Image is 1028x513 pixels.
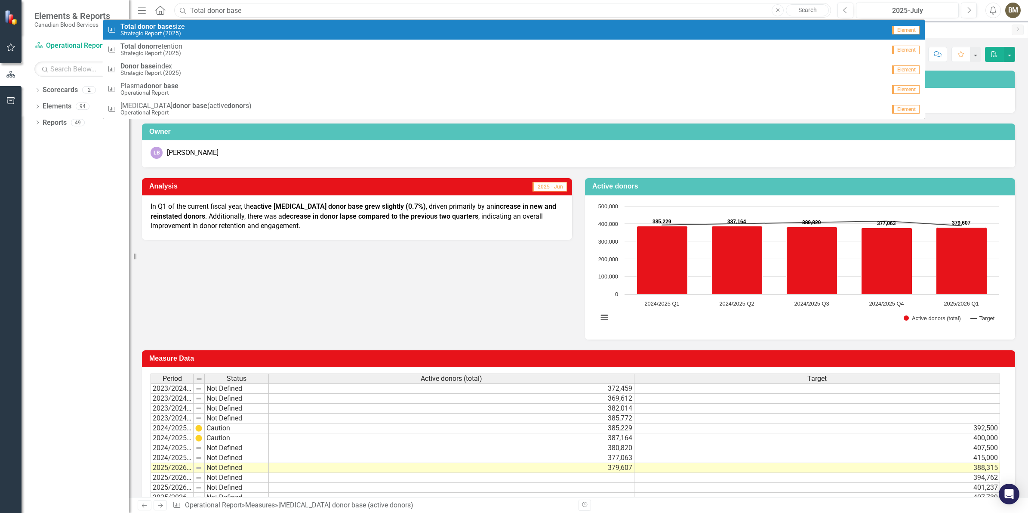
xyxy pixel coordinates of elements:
td: Not Defined [205,414,269,423]
strong: donor [138,42,156,50]
td: 388,315 [634,463,1000,473]
a: Operational Report [185,501,242,509]
span: size [120,23,185,31]
td: Not Defined [205,394,269,404]
img: 8DAGhfEEPCf229AAAAAElFTkSuQmCC [195,454,202,461]
img: 8DAGhfEEPCf229AAAAAElFTkSuQmCC [195,395,202,402]
img: 8DAGhfEEPCf229AAAAAElFTkSuQmCC [195,385,202,392]
text: 385,229 [653,219,671,225]
small: Operational Report [120,90,179,96]
td: 372,459 [269,383,634,394]
strong: Total [120,42,136,50]
span: Element [892,46,920,54]
text: 2024/2025 Q2 [719,300,754,307]
strong: base [141,62,156,70]
text: Target [979,315,995,321]
strong: Donor [120,62,139,70]
strong: donor [172,102,191,110]
td: 2025/2026 Q3 [151,483,194,493]
span: Active donors (total) [421,375,482,383]
td: 401,237 [634,483,1000,493]
img: 8DAGhfEEPCf229AAAAAElFTkSuQmCC [195,415,202,422]
td: 2025/2026 Q2 [151,473,194,483]
span: 2025 - Jun [532,182,567,192]
td: 2024/2025 Q3 [151,443,194,453]
strong: increase in new and reinstated donors [151,202,556,220]
svg: Interactive chart [594,202,1003,331]
td: Not Defined [205,404,269,414]
span: retention [120,43,182,50]
small: Canadian Blood Services [34,21,110,28]
td: 385,229 [269,423,634,433]
small: Operational Report [120,109,252,116]
strong: donor [138,22,156,31]
td: 379,607 [269,463,634,473]
span: Status [227,375,246,383]
td: 394,762 [634,473,1000,483]
small: Strategic Report (2025) [120,50,182,56]
td: Caution [205,433,269,443]
td: 400,000 [634,433,1000,443]
h3: Active donors [592,182,1011,190]
button: BM [1005,3,1021,18]
a: Search [786,4,829,16]
text: 300,000 [598,238,618,245]
td: 369,612 [269,394,634,404]
h3: Measure Data [149,355,1011,362]
td: 2025/2026 Q4 [151,493,194,503]
img: 8DAGhfEEPCf229AAAAAElFTkSuQmCC [195,405,202,412]
td: 2023/2024 Q1 [151,383,194,394]
strong: decrease in donor lapse compared to the previous two quarters [282,212,478,220]
strong: base [157,22,172,31]
td: Caution [205,423,269,433]
strong: Total [120,22,136,31]
text: 500,000 [598,203,618,210]
text: 100,000 [598,273,618,280]
div: Open Intercom Messenger [999,484,1019,504]
a: Total donorretentionStrategic Report (2025)Element [103,40,925,59]
path: 2024/2025 Q2, 387,164. Active donors (total). [712,226,763,294]
text: 200,000 [598,256,618,263]
td: Not Defined [205,383,269,394]
img: Yx0AAAAASUVORK5CYII= [195,425,202,432]
button: Show Target [971,315,995,321]
td: 2023/2024 Q4 [151,414,194,423]
g: Active donors (total), series 1 of 2. Bar series with 5 bars. [637,226,987,294]
text: 2024/2025 Q4 [869,300,904,307]
img: 8DAGhfEEPCf229AAAAAElFTkSuQmCC [195,445,202,451]
text: 400,000 [598,221,618,227]
td: Not Defined [205,473,269,483]
span: Element [892,65,920,74]
div: Chart. Highcharts interactive chart. [594,202,1006,331]
text: 2024/2025 Q1 [644,300,679,307]
small: Strategic Report (2025) [120,30,185,37]
td: 2024/2025 Q4 [151,453,194,463]
td: 377,063 [269,453,634,463]
strong: donor [144,82,162,90]
td: 2024/2025 Q1 [151,423,194,433]
td: 385,772 [269,414,634,423]
a: Total donor basesizeStrategic Report (2025)Element [103,20,925,40]
path: 2024/2025 Q3, 380,820. Active donors (total). [787,227,837,294]
td: 407,739 [634,493,1000,503]
div: 94 [76,103,89,110]
span: Plasma [120,82,179,90]
input: Search Below... [34,62,120,77]
button: View chart menu, Chart [598,311,610,323]
strong: active [MEDICAL_DATA] donor base grew slightly (0.7%) [253,202,426,210]
div: » » [172,501,572,510]
td: 382,014 [269,404,634,414]
td: 2023/2024 Q3 [151,404,194,414]
div: 49 [71,119,85,126]
p: In Q1 of the current fiscal year, the , driven primarily by an . Additionally, there was a , indi... [151,202,563,232]
span: Target [807,375,827,383]
h3: Owner [149,128,1011,136]
small: Strategic Report (2025) [120,70,181,76]
input: Search ClearPoint... [174,3,831,18]
td: 392,500 [634,423,1000,433]
td: Not Defined [205,453,269,463]
img: 8DAGhfEEPCf229AAAAAElFTkSuQmCC [195,474,202,481]
button: 2025-July [856,3,959,18]
a: Donor baseindexStrategic Report (2025)Element [103,59,925,79]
